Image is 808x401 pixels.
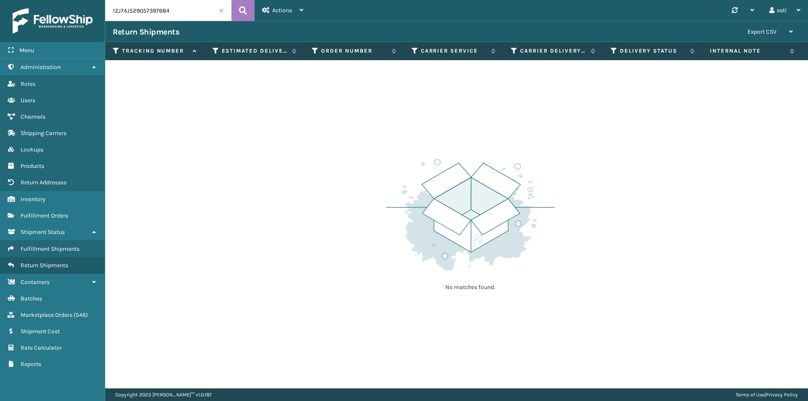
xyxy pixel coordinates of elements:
[21,64,61,71] span: Administration
[21,162,44,170] span: Products
[421,47,487,55] label: Carrier Service
[21,279,50,286] span: Containers
[13,8,93,34] img: logo
[21,80,35,88] span: Roles
[21,311,72,319] span: Marketplace Orders
[122,47,189,55] label: Tracking Number
[21,361,41,368] span: Reports
[321,47,388,55] label: Order Number
[115,388,212,401] p: Copyright 2023 [PERSON_NAME]™ v 1.0.187
[21,344,62,351] span: Rate Calculator
[74,311,88,319] span: ( 546 )
[736,392,765,398] a: Terms of Use
[21,97,35,104] span: Users
[21,262,68,269] span: Return Shipments
[21,328,60,335] span: Shipment Cost
[21,113,45,120] span: Channels
[21,130,66,137] span: Shipping Carriers
[21,228,65,236] span: Shipment Status
[736,388,798,401] div: |
[222,47,288,55] label: Estimated Delivery Date
[21,212,68,219] span: Fulfillment Orders
[766,392,798,398] a: Privacy Policy
[520,47,587,55] label: Carrier Delivery Status
[19,47,34,54] span: Menu
[21,146,43,153] span: Lookups
[21,295,42,302] span: Batches
[620,47,686,55] label: Delivery Status
[113,27,179,37] h3: Return Shipments
[710,47,786,55] label: Internal Note
[21,196,45,203] span: Inventory
[21,179,66,186] span: Return Addresses
[21,245,80,252] span: Fulfillment Shipments
[747,28,776,35] span: Export CSV
[272,7,292,14] span: Actions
